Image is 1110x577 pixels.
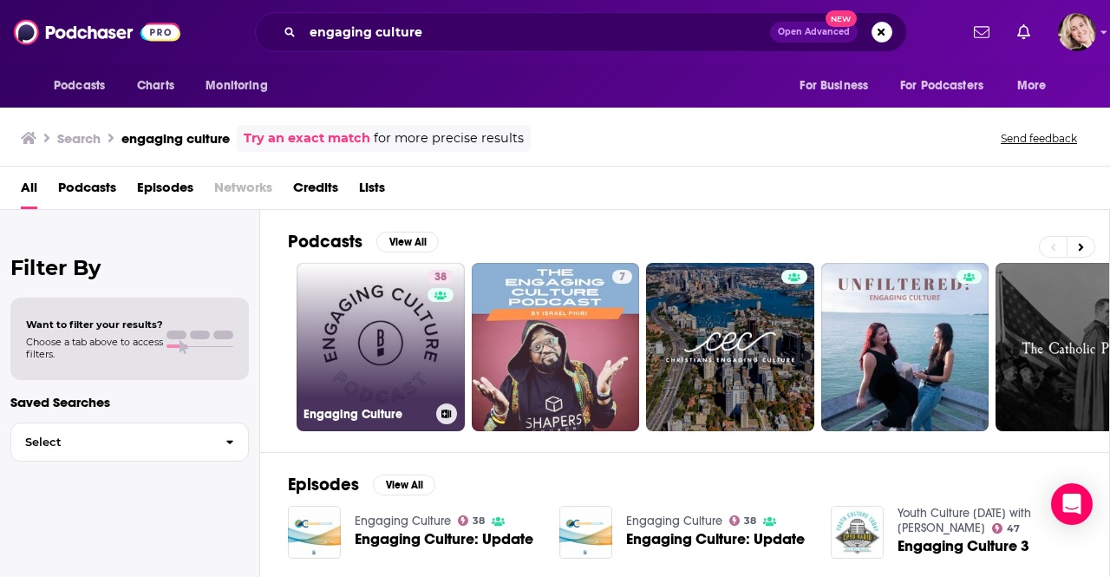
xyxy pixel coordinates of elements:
a: 7 [472,263,640,431]
span: Networks [214,174,272,209]
button: open menu [889,69,1009,102]
div: Open Intercom Messenger [1051,483,1093,525]
span: 7 [619,269,625,286]
span: Want to filter your results? [26,318,163,331]
h2: Episodes [288,474,359,495]
span: More [1017,74,1047,98]
h3: Search [57,130,101,147]
div: Search podcasts, credits, & more... [255,12,907,52]
h3: Engaging Culture [304,407,429,422]
a: 47 [992,523,1021,534]
a: 38 [458,515,486,526]
a: EpisodesView All [288,474,435,495]
a: 38 [729,515,757,526]
a: Podcasts [58,174,116,209]
h2: Podcasts [288,231,362,252]
img: Engaging Culture 3 [831,506,884,559]
button: Select [10,423,249,462]
span: 38 [434,269,447,286]
span: Select [11,436,212,448]
a: Show notifications dropdown [967,17,996,47]
input: Search podcasts, credits, & more... [303,18,770,46]
span: Charts [137,74,174,98]
a: Engaging Culture [355,514,451,528]
button: Send feedback [996,131,1082,146]
a: All [21,174,37,209]
img: Engaging Culture: Update [288,506,341,559]
button: open menu [42,69,127,102]
span: Logged in as kkclayton [1058,13,1096,51]
span: For Business [800,74,868,98]
a: Engaging Culture 3 [898,539,1029,554]
a: Engaging Culture [626,514,722,528]
a: Episodes [137,174,193,209]
span: Choose a tab above to access filters. [26,336,163,360]
img: Engaging Culture: Update [559,506,612,559]
span: 38 [744,517,756,525]
a: Engaging Culture: Update [626,532,805,547]
button: open menu [787,69,890,102]
a: 38Engaging Culture [297,263,465,431]
p: Saved Searches [10,394,249,410]
a: PodcastsView All [288,231,439,252]
span: for more precise results [374,128,524,148]
span: For Podcasters [900,74,983,98]
a: Credits [293,174,338,209]
a: Engaging Culture: Update [355,532,533,547]
button: View All [373,475,435,495]
button: open menu [1005,69,1068,102]
h3: engaging culture [121,130,230,147]
a: Try an exact match [244,128,370,148]
h2: Filter By [10,255,249,280]
a: 7 [612,270,632,284]
span: Podcasts [54,74,105,98]
a: Youth Culture Today with Walt Mueller [898,506,1031,535]
span: Monitoring [206,74,267,98]
button: Show profile menu [1058,13,1096,51]
button: View All [376,232,439,252]
img: Podchaser - Follow, Share and Rate Podcasts [14,16,180,49]
span: Open Advanced [778,28,850,36]
a: Lists [359,174,385,209]
img: User Profile [1058,13,1096,51]
span: New [826,10,857,27]
a: Show notifications dropdown [1010,17,1037,47]
a: Charts [126,69,185,102]
span: 38 [473,517,485,525]
button: Open AdvancedNew [770,22,858,43]
button: open menu [193,69,290,102]
a: 38 [428,270,454,284]
span: 47 [1007,525,1020,533]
